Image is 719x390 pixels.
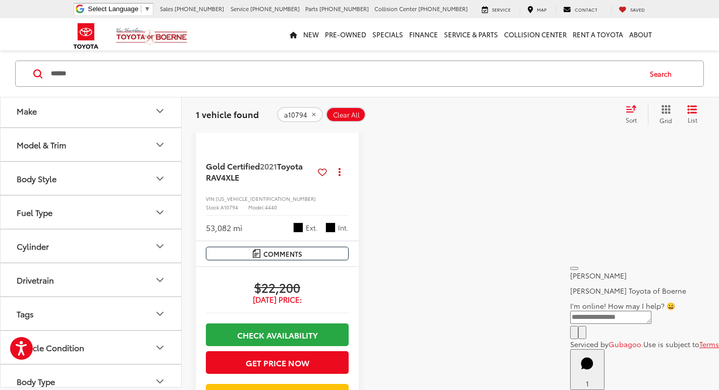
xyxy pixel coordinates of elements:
div: Drivetrain [17,275,54,285]
button: remove a10794 [277,107,323,122]
button: DrivetrainDrivetrain [1,263,182,296]
button: Grid View [648,104,680,125]
span: Black [293,222,303,233]
button: TagsTags [1,297,182,330]
span: [US_VEHICLE_IDENTIFICATION_NUMBER] [216,195,316,202]
span: Map [537,6,546,13]
div: Vehicle Condition [17,343,84,352]
svg: Start Chat [574,351,600,377]
button: List View [680,104,705,125]
div: Fuel Type [17,207,52,217]
span: Saved [630,6,645,13]
span: Ext. [306,223,318,233]
div: Vehicle Condition [154,341,166,353]
button: Send Message [578,326,586,339]
div: Tags [154,307,166,319]
span: Int. [338,223,349,233]
a: Contact [556,6,605,14]
div: Close[PERSON_NAME][PERSON_NAME] Toyota of BoerneI'm online! How may I help? 😀Type your messageCha... [570,260,719,349]
span: Serviced by [570,339,609,349]
span: List [687,116,697,124]
a: Collision Center [501,18,570,50]
a: Check Availability [206,323,349,346]
span: a10794 [284,110,307,119]
a: Select Language​ [88,5,150,13]
button: Search [640,61,686,86]
button: Actions [331,163,349,181]
p: [PERSON_NAME] [570,270,719,281]
a: Rent a Toyota [570,18,626,50]
input: Search by Make, Model, or Keyword [50,62,640,86]
span: [PHONE_NUMBER] [250,5,300,13]
div: Fuel Type [154,206,166,218]
span: Select Language [88,5,138,13]
span: Comments [263,249,302,259]
span: Stock: [206,203,220,211]
span: Use is subject to [643,339,699,349]
a: Service [474,6,518,14]
a: Service & Parts: Opens in a new tab [441,18,501,50]
span: Clear All [333,110,360,119]
span: 4440 [265,203,277,211]
button: Close [570,267,578,270]
a: Home [287,18,300,50]
a: Specials [369,18,406,50]
img: Toyota [67,20,105,52]
span: Service [231,5,249,13]
img: Vic Vaughan Toyota of Boerne [116,27,188,45]
a: New [300,18,322,50]
div: Body Type [17,376,55,386]
a: About [626,18,655,50]
div: Tags [17,309,34,318]
div: Drivetrain [154,273,166,286]
span: [DATE] Price: [206,295,349,305]
button: Comments [206,247,349,260]
span: [PHONE_NUMBER] [175,5,224,13]
button: Get Price Now [206,351,349,374]
div: 53,082 mi [206,222,242,234]
span: Contact [575,6,597,13]
span: A10794 [220,203,238,211]
textarea: Type your message [570,311,651,324]
span: [PHONE_NUMBER] [319,5,369,13]
span: dropdown dots [339,168,341,176]
a: Finance [406,18,441,50]
button: Fuel TypeFuel Type [1,196,182,229]
div: Cylinder [154,240,166,252]
div: Make [154,104,166,117]
span: Black [325,222,336,233]
span: Grid [659,116,672,125]
span: Sort [626,116,637,124]
a: Gubagoo. [609,339,643,349]
button: CylinderCylinder [1,230,182,262]
button: MakeMake [1,94,182,127]
div: Model & Trim [17,140,66,149]
div: Body Style [17,174,57,183]
button: Select sort value [621,104,648,125]
div: Body Style [154,172,166,184]
button: Toggle Chat Window [570,349,604,390]
span: I'm online! How may I help? 😀 [570,301,675,311]
span: Sales [160,5,173,13]
div: Cylinder [17,241,49,251]
img: Comments [253,249,261,258]
span: ▼ [144,5,150,13]
a: Gold Certified2021Toyota RAV4XLE [206,160,314,183]
span: Gold Certified [206,160,260,172]
span: Toyota RAV4 [206,160,303,183]
a: Map [520,6,554,14]
span: Service [492,6,511,13]
a: My Saved Vehicles [611,6,652,14]
span: VIN: [206,195,216,202]
div: Model & Trim [154,138,166,150]
div: Body Type [154,375,166,387]
span: [PHONE_NUMBER] [418,5,468,13]
button: Model & TrimModel & Trim [1,128,182,161]
span: Collision Center [374,5,417,13]
button: Body StyleBody Style [1,162,182,195]
span: 2021 [260,160,277,172]
span: Model: [248,203,265,211]
button: Clear All [326,107,366,122]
